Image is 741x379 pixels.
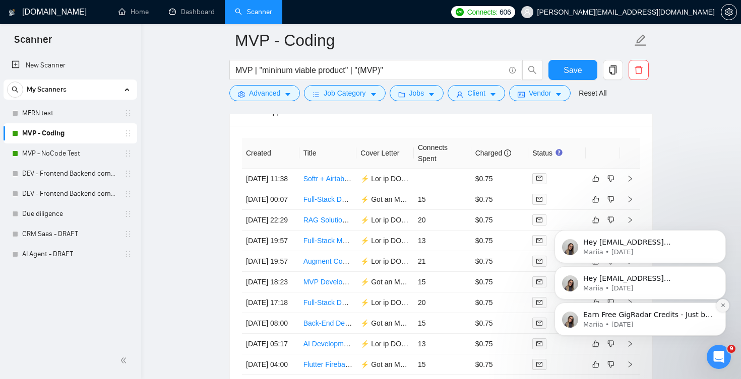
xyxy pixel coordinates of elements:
span: mail [536,320,542,326]
td: [DATE] 17:18 [242,292,299,313]
img: upwork-logo.png [456,8,464,16]
span: mail [536,238,542,244]
span: user [524,9,531,16]
td: [DATE] 05:17 [242,334,299,354]
td: 15 [414,354,471,375]
span: search [523,65,542,74]
td: 15 [414,313,471,334]
td: $0.75 [471,354,529,375]
input: Scanner name... [235,28,632,53]
td: [DATE] 00:07 [242,189,299,210]
span: right [627,361,634,368]
td: [DATE] 18:23 [242,272,299,292]
a: Full-Stack Mobile Developer Needed for Travel Activity App MVP [303,237,505,245]
td: 20 [414,210,471,231]
td: 20 [414,292,471,313]
span: Charged [475,149,512,157]
button: search [7,82,23,98]
td: [DATE] 22:29 [242,210,299,231]
span: setting [238,91,245,98]
td: [DATE] 19:57 [242,251,299,272]
span: holder [124,190,132,198]
th: Connects Spent [414,138,471,169]
span: bars [313,91,320,98]
button: userClientcaret-down [448,85,505,101]
span: caret-down [489,91,497,98]
a: New Scanner [12,55,129,75]
span: holder [124,210,132,218]
td: 15 [414,189,471,210]
td: [DATE] 11:38 [242,169,299,189]
td: 13 [414,231,471,251]
span: mail [536,361,542,367]
span: 606 [500,7,511,18]
td: [DATE] 04:00 [242,354,299,375]
span: mail [536,175,542,181]
a: DEV - Frontend Backend combinations EU, [GEOGRAPHIC_DATA] [22,184,118,204]
a: MVP - NoCode Test [22,143,118,164]
button: settingAdvancedcaret-down [229,85,300,101]
a: searchScanner [235,8,272,16]
th: Created [242,138,299,169]
span: caret-down [428,91,435,98]
span: user [456,91,463,98]
span: folder [398,91,405,98]
td: Full-Stack Developer Needed to Continue SaaS MVP for a Healthcare Platform [299,189,357,210]
a: homeHome [118,8,149,16]
span: Advanced [249,88,280,99]
span: holder [124,149,132,158]
td: 13 [414,334,471,354]
span: mail [536,258,542,264]
td: $0.75 [471,334,529,354]
span: holder [124,109,132,117]
a: MVP - Coding [22,123,118,143]
td: $0.75 [471,251,529,272]
span: caret-down [284,91,291,98]
button: delete [629,60,649,80]
span: double-left [120,355,130,365]
span: Job Category [324,88,365,99]
input: Search Freelance Jobs... [235,64,505,77]
span: setting [721,8,736,16]
button: folderJobscaret-down [390,85,444,101]
button: like [590,358,602,370]
td: Softr + Airtable Developer for Recruitment Interview Portal (MVP Build) [299,169,357,189]
span: Vendor [529,88,551,99]
li: My Scanners [4,80,137,264]
a: AI Development for Website Integration [303,340,426,348]
a: dashboardDashboard [169,8,215,16]
td: [DATE] 08:00 [242,313,299,334]
a: Reset All [579,88,606,99]
span: delete [629,65,648,74]
a: AI Agent - DRAFT [22,244,118,264]
td: $0.75 [471,272,529,292]
span: mail [536,299,542,306]
a: DEV - Frontend Backend combinations US CAN, AUS [GEOGRAPHIC_DATA] [22,164,118,184]
span: search [8,86,23,93]
a: RAG Solution Expert Needed [303,216,395,224]
span: mail [536,341,542,347]
span: holder [124,170,132,178]
button: Save [548,60,597,80]
iframe: Intercom live chat [707,345,731,369]
span: holder [124,230,132,238]
span: like [592,360,599,368]
a: Due diligence [22,204,118,224]
span: edit [634,34,647,47]
span: copy [603,65,623,74]
a: MVP Development for AI-Powered Commercial Co-Pilot [303,278,477,286]
td: MVP Development for AI-Powered Commercial Co-Pilot [299,272,357,292]
li: New Scanner [4,55,137,75]
span: dislike [607,360,614,368]
button: search [522,60,542,80]
img: logo [9,5,16,21]
a: Augment Code or [PERSON_NAME] Code or Gemeni CLI - Full Stack Developer, NextJS, Postgres, MCP [303,257,635,265]
span: holder [124,129,132,137]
